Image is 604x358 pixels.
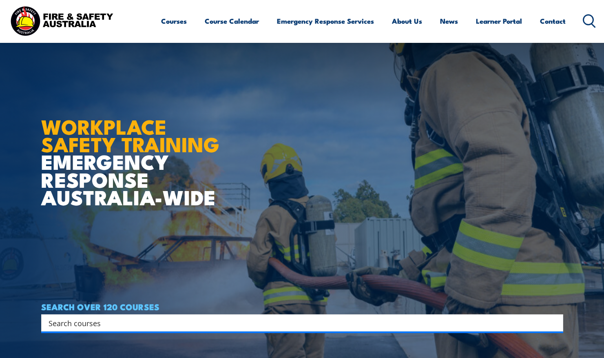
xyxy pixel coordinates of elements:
h1: EMERGENCY RESPONSE AUSTRALIA-WIDE [41,97,241,205]
h4: SEARCH OVER 120 COURSES [41,302,563,311]
a: Course Calendar [205,10,259,32]
input: Search input [49,317,545,329]
a: Learner Portal [476,10,522,32]
a: News [440,10,458,32]
button: Search magnifier button [549,317,560,329]
strong: WORKPLACE SAFETY TRAINING [41,110,219,159]
form: Search form [50,317,547,329]
a: About Us [392,10,422,32]
a: Courses [161,10,187,32]
a: Contact [540,10,566,32]
a: Emergency Response Services [277,10,374,32]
